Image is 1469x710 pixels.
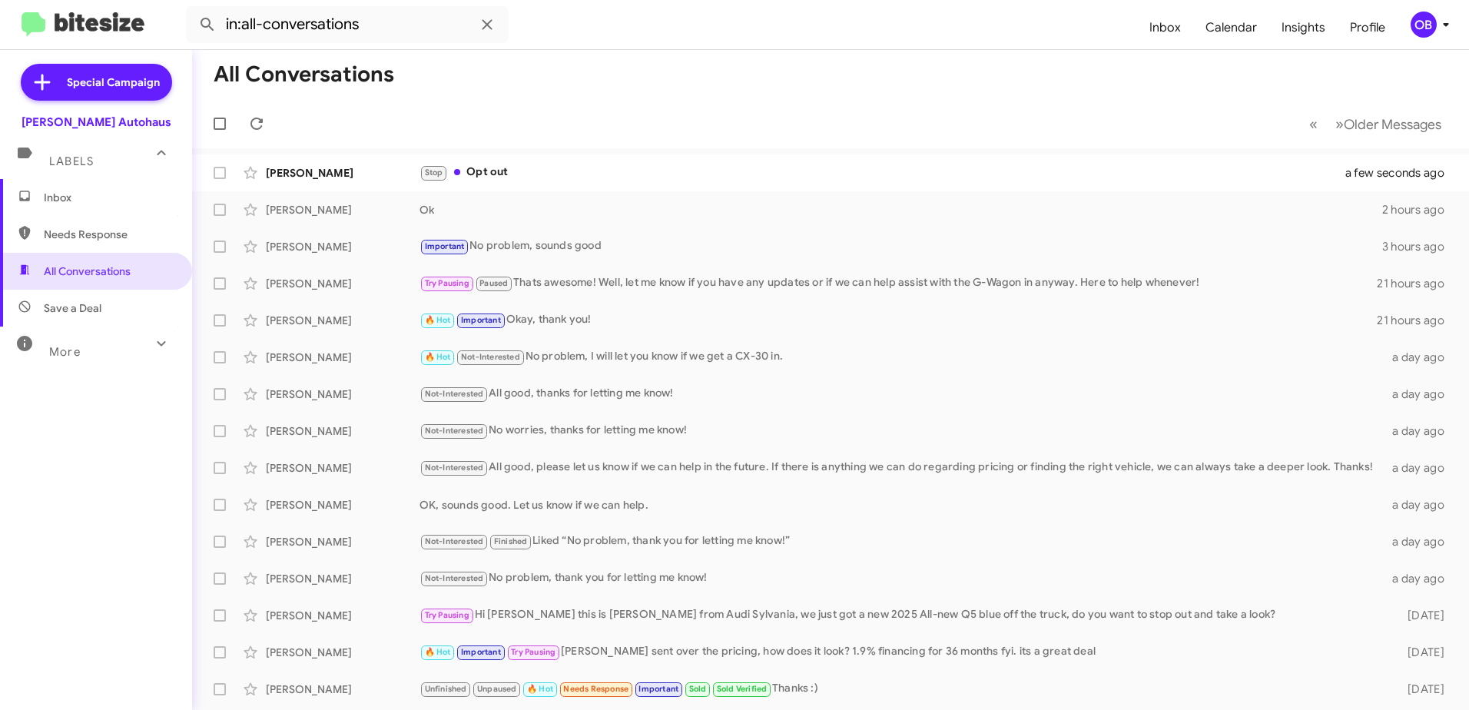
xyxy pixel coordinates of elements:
span: » [1335,114,1344,134]
a: Inbox [1137,5,1193,50]
div: a few seconds ago [1365,165,1457,181]
div: a day ago [1383,534,1457,549]
span: All Conversations [44,264,131,279]
span: Not-Interested [425,573,484,583]
div: [PERSON_NAME] sent over the pricing, how does it look? 1.9% financing for 36 months fyi. its a gr... [419,643,1383,661]
span: Try Pausing [511,647,555,657]
button: OB [1398,12,1452,38]
span: Older Messages [1344,116,1441,133]
span: More [49,345,81,359]
div: 21 hours ago [1377,313,1457,328]
span: Important [461,315,501,325]
span: Inbox [44,190,174,205]
span: Important [638,684,678,694]
span: 🔥 Hot [425,647,451,657]
div: Thanks :) [419,680,1383,698]
span: Sold [689,684,707,694]
div: [PERSON_NAME] [266,460,419,476]
div: a day ago [1383,460,1457,476]
div: OB [1411,12,1437,38]
span: Stop [425,168,443,177]
div: [PERSON_NAME] [266,202,419,217]
div: Liked “No problem, thank you for letting me know!” [419,532,1383,550]
span: Not-Interested [425,536,484,546]
div: Opt out [419,164,1365,181]
span: 🔥 Hot [527,684,553,694]
a: Calendar [1193,5,1269,50]
div: [PERSON_NAME] [266,608,419,623]
span: Save a Deal [44,300,101,316]
div: [PERSON_NAME] [266,497,419,513]
div: [DATE] [1383,682,1457,697]
div: [PERSON_NAME] Autohaus [22,114,171,130]
div: [PERSON_NAME] [266,645,419,660]
span: Sold Verified [717,684,768,694]
span: Not-Interested [461,352,520,362]
div: No problem, sounds good [419,237,1382,255]
div: [PERSON_NAME] [266,165,419,181]
span: 🔥 Hot [425,315,451,325]
div: No problem, thank you for letting me know! [419,569,1383,587]
div: Ok [419,202,1382,217]
a: Special Campaign [21,64,172,101]
span: Labels [49,154,94,168]
div: [PERSON_NAME] [266,534,419,549]
nav: Page navigation example [1301,108,1451,140]
span: Needs Response [563,684,628,694]
span: Paused [479,278,508,288]
div: [PERSON_NAME] [266,423,419,439]
div: a day ago [1383,423,1457,439]
div: [PERSON_NAME] [266,239,419,254]
span: Special Campaign [67,75,160,90]
span: Not-Interested [425,463,484,473]
div: 3 hours ago [1382,239,1457,254]
div: [PERSON_NAME] [266,276,419,291]
div: OK, sounds good. Let us know if we can help. [419,497,1383,513]
div: Thats awesome! Well, let me know if you have any updates or if we can help assist with the G-Wago... [419,274,1377,292]
div: a day ago [1383,497,1457,513]
div: [DATE] [1383,608,1457,623]
span: Important [425,241,465,251]
div: Okay, thank you! [419,311,1377,329]
div: a day ago [1383,571,1457,586]
span: Try Pausing [425,610,469,620]
span: Not-Interested [425,426,484,436]
span: Important [461,647,501,657]
span: Finished [494,536,528,546]
div: 2 hours ago [1382,202,1457,217]
div: [DATE] [1383,645,1457,660]
div: a day ago [1383,350,1457,365]
input: Search [186,6,509,43]
a: Profile [1338,5,1398,50]
span: Try Pausing [425,278,469,288]
div: [PERSON_NAME] [266,350,419,365]
div: a day ago [1383,387,1457,402]
button: Next [1326,108,1451,140]
div: [PERSON_NAME] [266,387,419,402]
span: 🔥 Hot [425,352,451,362]
span: Unpaused [477,684,517,694]
h1: All Conversations [214,62,394,87]
div: [PERSON_NAME] [266,571,419,586]
span: Not-Interested [425,389,484,399]
span: Unfinished [425,684,467,694]
a: Insights [1269,5,1338,50]
div: No problem, I will let you know if we get a CX-30 in. [419,348,1383,366]
div: [PERSON_NAME] [266,682,419,697]
div: No worries, thanks for letting me know! [419,422,1383,440]
div: 21 hours ago [1377,276,1457,291]
div: Hi [PERSON_NAME] this is [PERSON_NAME] from Audi Sylvania, we just got a new 2025 All-new Q5 blue... [419,606,1383,624]
div: [PERSON_NAME] [266,313,419,328]
div: All good, please let us know if we can help in the future. If there is anything we can do regardi... [419,459,1383,476]
button: Previous [1300,108,1327,140]
span: Needs Response [44,227,174,242]
span: « [1309,114,1318,134]
div: All good, thanks for letting me know! [419,385,1383,403]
